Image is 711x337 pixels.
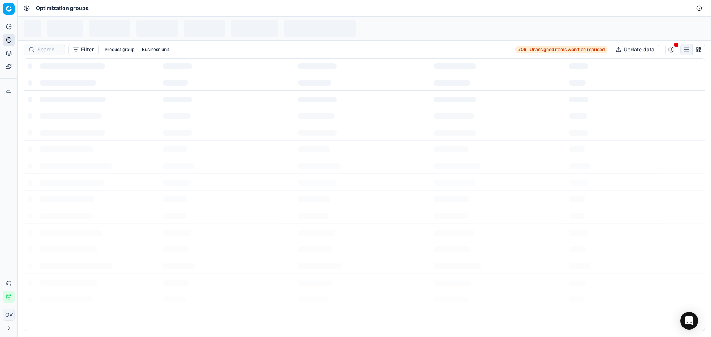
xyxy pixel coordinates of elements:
[530,47,605,53] span: Unassigned items won't be repriced
[611,44,659,55] button: Update data
[36,4,89,12] nav: breadcrumb
[680,312,698,330] div: Open Intercom Messenger
[139,45,172,54] button: Business unit
[68,44,99,55] button: Filter
[101,45,137,54] button: Product group
[37,46,60,53] input: Search
[515,46,608,53] a: 706Unassigned items won't be repriced
[518,47,527,53] strong: 706
[3,309,14,320] span: OV
[3,309,15,321] button: OV
[36,4,89,12] span: Optimization groups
